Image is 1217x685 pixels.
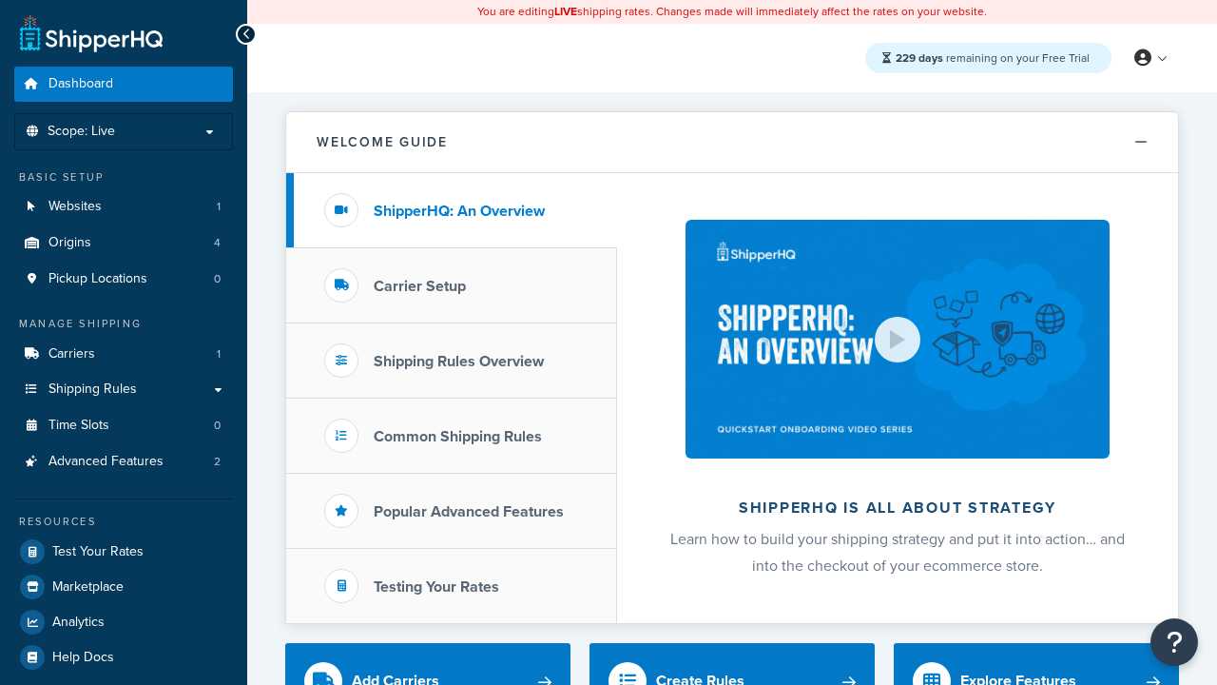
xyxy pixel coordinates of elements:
[554,3,577,20] b: LIVE
[14,225,233,261] li: Origins
[48,418,109,434] span: Time Slots
[14,262,233,297] li: Pickup Locations
[48,235,91,251] span: Origins
[14,189,233,225] li: Websites
[48,271,147,287] span: Pickup Locations
[374,428,542,445] h3: Common Shipping Rules
[52,650,114,666] span: Help Docs
[52,544,144,560] span: Test Your Rates
[14,640,233,675] a: Help Docs
[374,203,545,220] h3: ShipperHQ: An Overview
[52,615,105,631] span: Analytics
[48,454,164,470] span: Advanced Features
[14,337,233,372] a: Carriers1
[14,514,233,530] div: Resources
[686,220,1110,459] img: ShipperHQ is all about strategy
[14,189,233,225] a: Websites1
[14,408,233,443] li: Time Slots
[1150,618,1198,666] button: Open Resource Center
[14,444,233,479] a: Advanced Features2
[667,499,1128,517] h2: ShipperHQ is all about strategy
[374,578,499,596] h3: Testing Your Rates
[14,67,233,102] a: Dashboard
[14,262,233,297] a: Pickup Locations0
[48,124,115,140] span: Scope: Live
[214,418,221,434] span: 0
[374,503,564,520] h3: Popular Advanced Features
[214,235,221,251] span: 4
[48,382,137,398] span: Shipping Rules
[14,225,233,261] a: Origins4
[896,49,1090,67] span: remaining on your Free Trial
[317,135,448,149] h2: Welcome Guide
[14,535,233,569] a: Test Your Rates
[48,346,95,362] span: Carriers
[214,271,221,287] span: 0
[14,408,233,443] a: Time Slots0
[14,570,233,604] a: Marketplace
[14,316,233,332] div: Manage Shipping
[48,76,113,92] span: Dashboard
[374,353,544,370] h3: Shipping Rules Overview
[217,346,221,362] span: 1
[896,49,943,67] strong: 229 days
[14,372,233,407] a: Shipping Rules
[14,169,233,186] div: Basic Setup
[14,337,233,372] li: Carriers
[286,112,1178,173] button: Welcome Guide
[14,605,233,639] a: Analytics
[52,579,124,596] span: Marketplace
[214,454,221,470] span: 2
[48,199,102,215] span: Websites
[670,528,1125,577] span: Learn how to build your shipping strategy and put it into action… and into the checkout of your e...
[374,278,466,295] h3: Carrier Setup
[14,444,233,479] li: Advanced Features
[217,199,221,215] span: 1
